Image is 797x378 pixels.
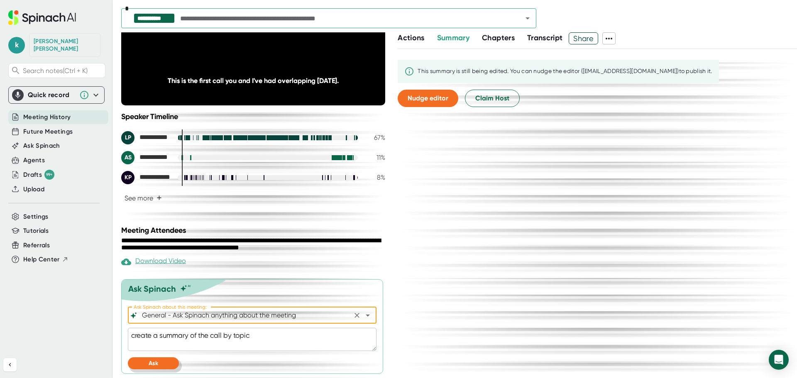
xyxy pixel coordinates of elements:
span: Search notes (Ctrl + K) [23,67,103,75]
div: Lori Plants [121,131,171,144]
div: Katie Breedlove [34,38,96,52]
div: Speaker Timeline [121,112,385,121]
div: Kelly Pearce [121,171,171,184]
div: Drafts [23,170,54,180]
div: Meeting Attendees [121,226,387,235]
button: Claim Host [465,90,520,107]
span: Summary [437,33,469,42]
div: 67 % [364,134,385,141]
span: Chapters [482,33,515,42]
span: k [8,37,25,54]
button: Actions [398,32,424,44]
button: Settings [23,212,49,222]
button: Meeting History [23,112,71,122]
div: Open Intercom Messenger [769,350,789,370]
button: Agents [23,156,45,165]
button: Upload [23,185,44,194]
input: What can we do to help? [140,310,350,321]
textarea: create a summary of the call by topic [128,328,376,351]
div: Quick record [12,87,101,103]
div: 8 % [364,173,385,181]
div: Download Video [121,257,186,267]
span: Actions [398,33,424,42]
div: KP [121,171,134,184]
div: This summary is still being edited. You can nudge the editor ([EMAIL_ADDRESS][DOMAIN_NAME]) to pu... [418,68,712,75]
div: This is the first call you and I've had overlapping [DATE]. [148,77,359,85]
button: Clear [351,310,363,321]
span: Claim Host [475,93,509,103]
div: 11 % [364,154,385,161]
button: Ask Spinach [23,141,60,151]
button: Collapse sidebar [3,358,17,371]
button: Help Center [23,255,68,264]
button: Drafts 99+ [23,170,54,180]
button: Tutorials [23,226,49,236]
button: Transcript [527,32,563,44]
button: Referrals [23,241,50,250]
button: Ask [128,357,179,369]
div: Ask Spinach [128,284,176,294]
button: See more+ [121,191,165,205]
button: Nudge editor [398,90,458,107]
span: Ask [149,360,158,367]
button: Share [569,32,598,44]
span: Help Center [23,255,60,264]
div: Quick record [28,91,75,99]
button: Open [522,12,533,24]
button: Chapters [482,32,515,44]
div: 99+ [44,170,54,180]
button: Summary [437,32,469,44]
span: Nudge editor [408,94,448,102]
span: Transcript [527,33,563,42]
button: Open [362,310,374,321]
button: Future Meetings [23,127,73,137]
span: + [156,195,162,201]
div: Anna Strejc [121,151,171,164]
span: Share [569,31,598,46]
div: LP [121,131,134,144]
div: AS [121,151,134,164]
